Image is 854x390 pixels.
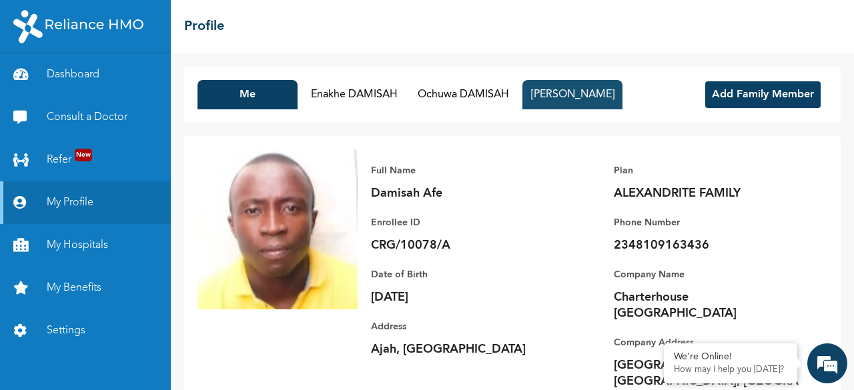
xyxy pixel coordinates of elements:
[131,323,255,364] div: FAQs
[614,215,801,231] p: Phone Number
[371,215,558,231] p: Enrollee ID
[674,351,787,363] div: We're Online!
[614,163,801,179] p: Plan
[614,335,801,351] p: Company Address
[25,67,54,100] img: d_794563401_company_1708531726252_794563401
[13,10,143,43] img: RelianceHMO's Logo
[614,237,801,253] p: 2348109163436
[614,267,801,283] p: Company Name
[7,276,254,323] textarea: Type your message and hit 'Enter'
[614,289,801,321] p: Charterhouse [GEOGRAPHIC_DATA]
[674,365,787,375] p: How may I help you today?
[184,17,224,37] h2: Profile
[197,149,358,309] img: Enrollee
[219,7,251,39] div: Minimize live chat window
[77,124,184,259] span: We're online!
[614,185,801,201] p: ALEXANDRITE FAMILY
[7,346,131,355] span: Conversation
[522,80,622,109] button: [PERSON_NAME]
[371,289,558,305] p: [DATE]
[411,80,516,109] button: Ochuwa DAMISAH
[371,237,558,253] p: CRG/10078/A
[371,341,558,357] p: Ajah, [GEOGRAPHIC_DATA]
[371,185,558,201] p: Damisah Afe
[69,75,224,92] div: Chat with us now
[705,81,821,108] button: Add Family Member
[371,267,558,283] p: Date of Birth
[197,80,298,109] button: Me
[304,80,404,109] button: Enakhe DAMISAH
[371,163,558,179] p: Full Name
[75,149,92,161] span: New
[371,319,558,335] p: Address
